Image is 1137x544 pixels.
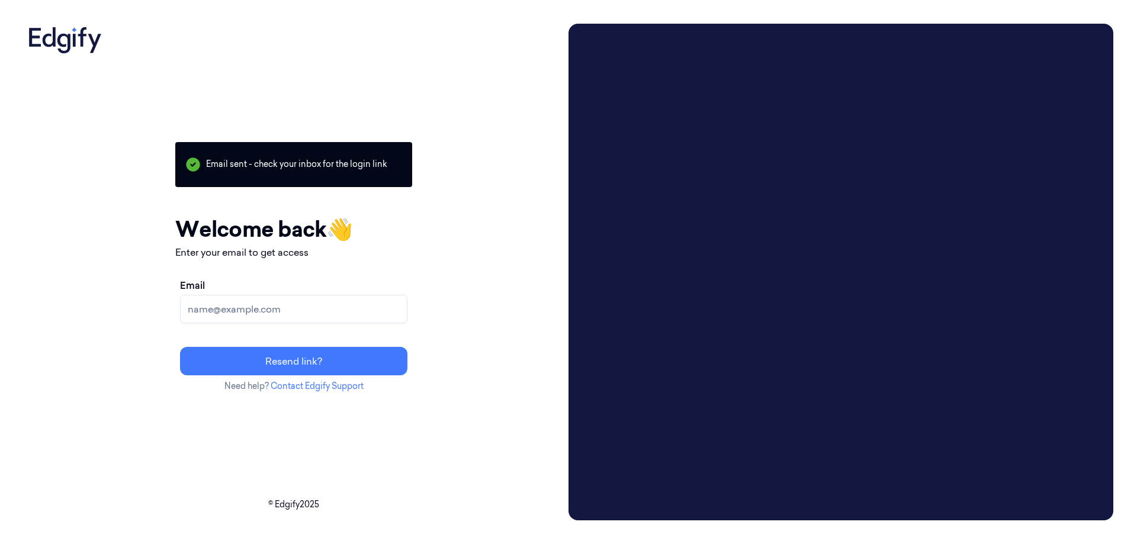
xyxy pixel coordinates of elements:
h1: Welcome back 👋 [175,213,412,245]
input: name@example.com [180,295,407,323]
a: Contact Edgify Support [271,381,364,391]
p: Need help? [175,380,412,392]
p: Email sent - check your inbox for the login link [175,142,412,187]
p: © Edgify 2025 [24,498,564,511]
p: Enter your email to get access [175,245,412,259]
button: Resend link? [180,347,407,375]
label: Email [180,278,205,292]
